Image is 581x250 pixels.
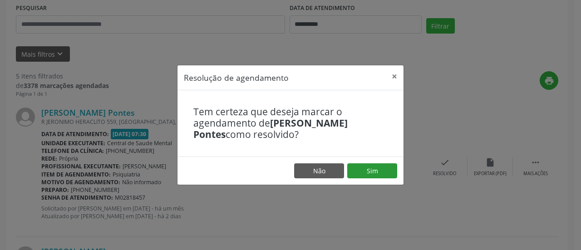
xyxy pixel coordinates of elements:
[385,65,404,88] button: Close
[184,72,289,83] h5: Resolução de agendamento
[347,163,397,179] button: Sim
[193,106,388,141] h4: Tem certeza que deseja marcar o agendamento de como resolvido?
[193,117,348,141] b: [PERSON_NAME] Pontes
[294,163,344,179] button: Não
